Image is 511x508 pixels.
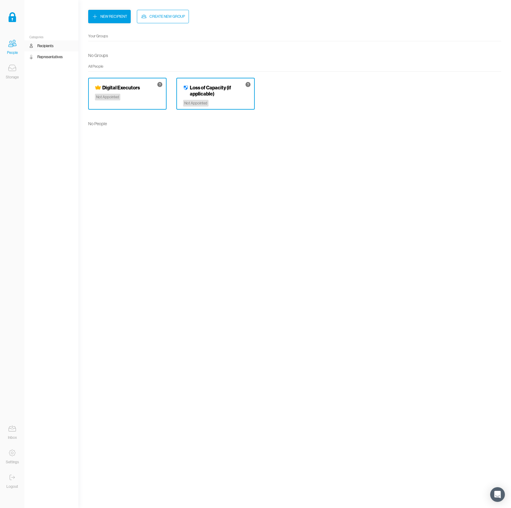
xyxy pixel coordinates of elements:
[6,484,18,490] div: Logout
[88,119,107,128] div: No People
[100,13,127,20] div: New Recipient
[95,94,120,100] div: Not Appointed
[7,50,18,56] div: People
[24,36,78,39] div: Categories
[137,10,189,23] button: Create New Group
[88,63,501,70] div: All People
[6,459,19,465] div: Settings
[37,54,63,60] div: Representatives
[8,435,17,441] div: Inbox
[190,85,248,97] h4: Loss of Capacity (if applicable)
[24,51,78,62] a: Representatives
[88,10,131,23] button: New Recipient
[88,33,501,39] div: Your Groups
[88,51,108,60] div: No Groups
[149,13,185,20] div: Create New Group
[37,43,54,49] div: Recipients
[24,40,78,51] a: Recipients
[102,85,140,91] h4: Digital Executors
[183,100,209,107] div: Not Appointed
[490,487,505,502] div: Open Intercom Messenger
[6,74,19,80] div: Storage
